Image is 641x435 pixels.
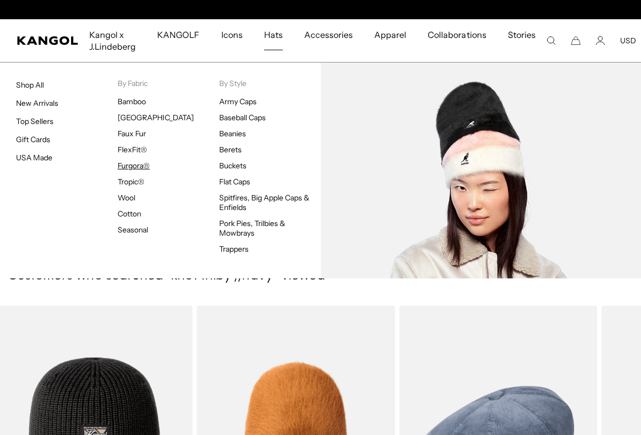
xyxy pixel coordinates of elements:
[304,19,353,50] span: Accessories
[620,36,636,45] button: USD
[211,19,253,50] a: Icons
[79,19,146,62] a: Kangol x J.Lindeberg
[364,19,417,50] a: Apparel
[219,97,257,106] a: Army Caps
[219,219,286,238] a: Pork Pies, Trilbies & Mowbrays
[118,225,148,235] a: Seasonal
[16,116,53,126] a: Top Sellers
[211,5,431,14] div: 2 of 2
[118,209,141,219] a: Cotton
[16,135,50,144] a: Gift Cards
[374,19,406,50] span: Apparel
[417,19,497,50] a: Collaborations
[497,19,546,62] a: Stories
[118,177,144,187] a: Tropic®
[571,36,581,45] button: Cart
[146,19,210,50] a: KANGOLF
[157,19,199,50] span: KANGOLF
[118,113,194,122] a: [GEOGRAPHIC_DATA]
[253,19,294,50] a: Hats
[219,244,249,254] a: Trappers
[219,113,266,122] a: Baseball Caps
[219,129,246,138] a: Beanies
[118,161,150,170] a: Furgora®
[118,97,146,106] a: Bamboo
[118,193,135,203] a: Wool
[221,19,243,50] span: Icons
[219,193,310,212] a: Spitfires, Big Apple Caps & Enfields
[211,5,431,14] slideshow-component: Announcement bar
[219,161,246,170] a: Buckets
[16,153,52,162] a: USA Made
[118,145,147,154] a: FlexFit®
[118,129,146,138] a: Faux Fur
[16,80,44,90] a: Shop All
[508,19,536,62] span: Stories
[294,19,364,50] a: Accessories
[211,5,431,14] div: Announcement
[546,36,556,45] summary: Search here
[219,79,321,88] p: By Style
[16,98,58,108] a: New Arrivals
[428,19,486,50] span: Collaborations
[118,79,219,88] p: By Fabric
[596,36,605,45] a: Account
[219,145,242,154] a: Berets
[89,19,136,62] span: Kangol x J.Lindeberg
[264,19,283,50] span: Hats
[17,36,79,45] a: Kangol
[219,177,250,187] a: Flat Caps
